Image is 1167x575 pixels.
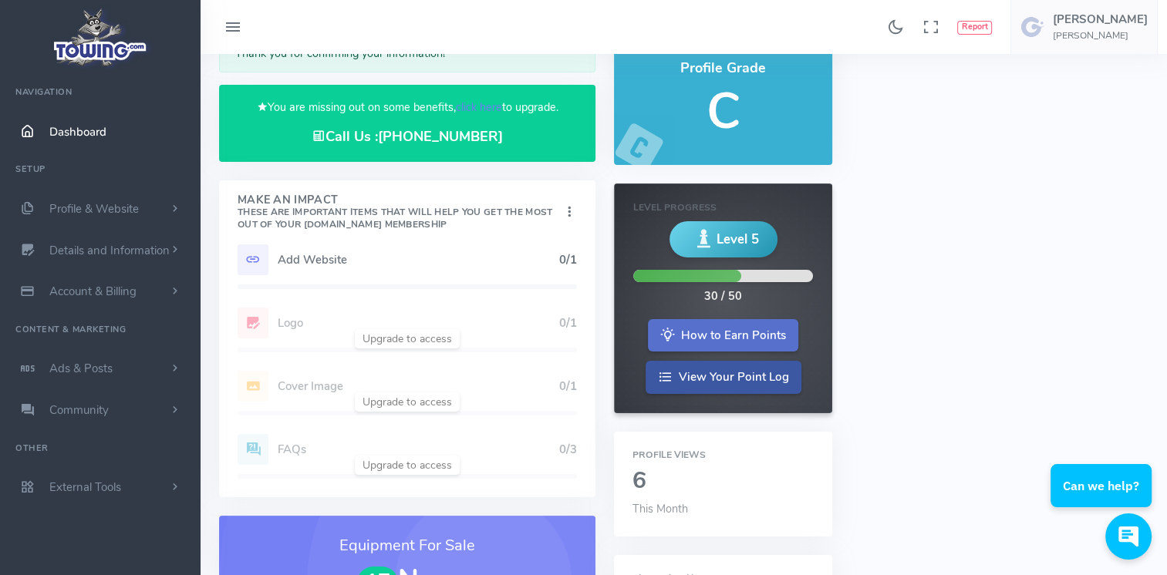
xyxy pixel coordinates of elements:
[49,5,153,70] img: logo
[49,402,109,418] span: Community
[49,361,113,376] span: Ads & Posts
[632,84,814,139] h5: C
[633,203,813,213] h6: Level Progress
[238,206,552,230] small: These are important items that will help you get the most out of your [DOMAIN_NAME] Membership
[49,243,170,258] span: Details and Information
[646,361,801,394] a: View Your Point Log
[1039,422,1167,575] iframe: Conversations
[717,230,759,249] span: Level 5
[456,99,502,115] a: click here
[704,288,742,305] div: 30 / 50
[49,284,137,299] span: Account & Billing
[49,201,139,217] span: Profile & Website
[957,21,992,35] button: Report
[1020,15,1045,39] img: user-image
[1053,31,1148,41] h6: [PERSON_NAME]
[238,534,577,557] h3: Equipment For Sale
[278,254,559,266] h5: Add Website
[632,450,814,460] h6: Profile Views
[559,254,577,266] h5: 0/1
[49,124,106,140] span: Dashboard
[238,194,562,231] h4: Make An Impact
[238,129,577,145] h4: Call Us :
[632,469,814,494] h2: 6
[378,127,503,146] a: [PHONE_NUMBER]
[49,479,121,495] span: External Tools
[648,319,798,352] a: How to Earn Points
[632,61,814,76] h4: Profile Grade
[1053,13,1148,25] h5: [PERSON_NAME]
[632,501,688,516] span: This Month
[238,99,577,116] p: You are missing out on some benefits, to upgrade.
